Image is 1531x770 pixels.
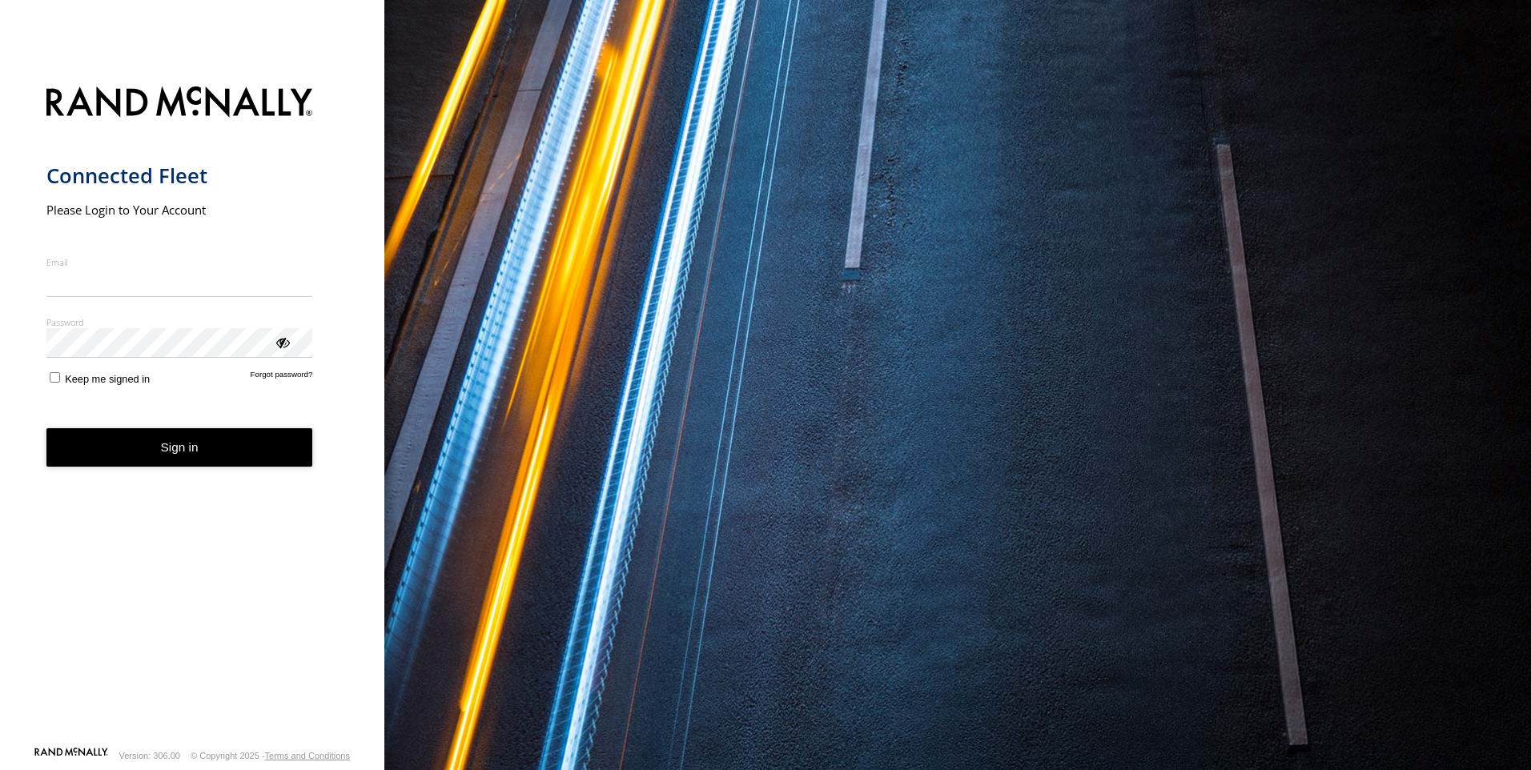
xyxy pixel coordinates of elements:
[191,751,350,760] div: © Copyright 2025 -
[65,373,150,385] span: Keep me signed in
[34,748,108,764] a: Visit our Website
[46,256,313,268] label: Email
[46,316,313,328] label: Password
[50,372,60,383] input: Keep me signed in
[46,77,339,746] form: main
[251,370,313,385] a: Forgot password?
[274,334,290,350] div: ViewPassword
[46,162,313,189] h1: Connected Fleet
[265,751,350,760] a: Terms and Conditions
[46,428,313,467] button: Sign in
[46,202,313,218] h2: Please Login to Your Account
[46,83,313,124] img: Rand McNally
[119,751,180,760] div: Version: 306.00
